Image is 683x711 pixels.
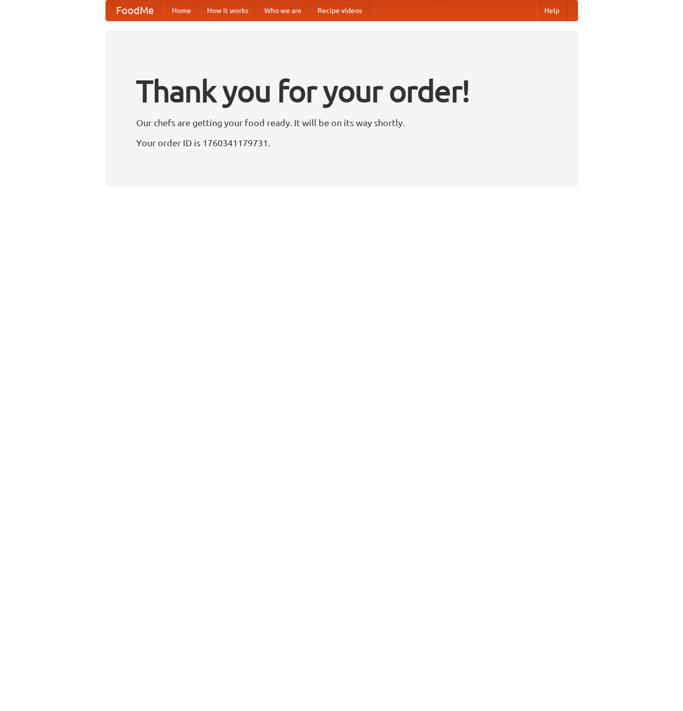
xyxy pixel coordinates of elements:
p: Our chefs are getting your food ready. It will be on its way shortly. [136,115,547,130]
a: How it works [199,1,256,21]
a: Home [164,1,199,21]
a: Help [536,1,567,21]
h1: Thank you for your order! [136,67,547,115]
p: Your order ID is 1760341179731. [136,135,547,150]
a: Recipe videos [310,1,370,21]
a: Who we are [256,1,310,21]
a: FoodMe [106,1,164,21]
